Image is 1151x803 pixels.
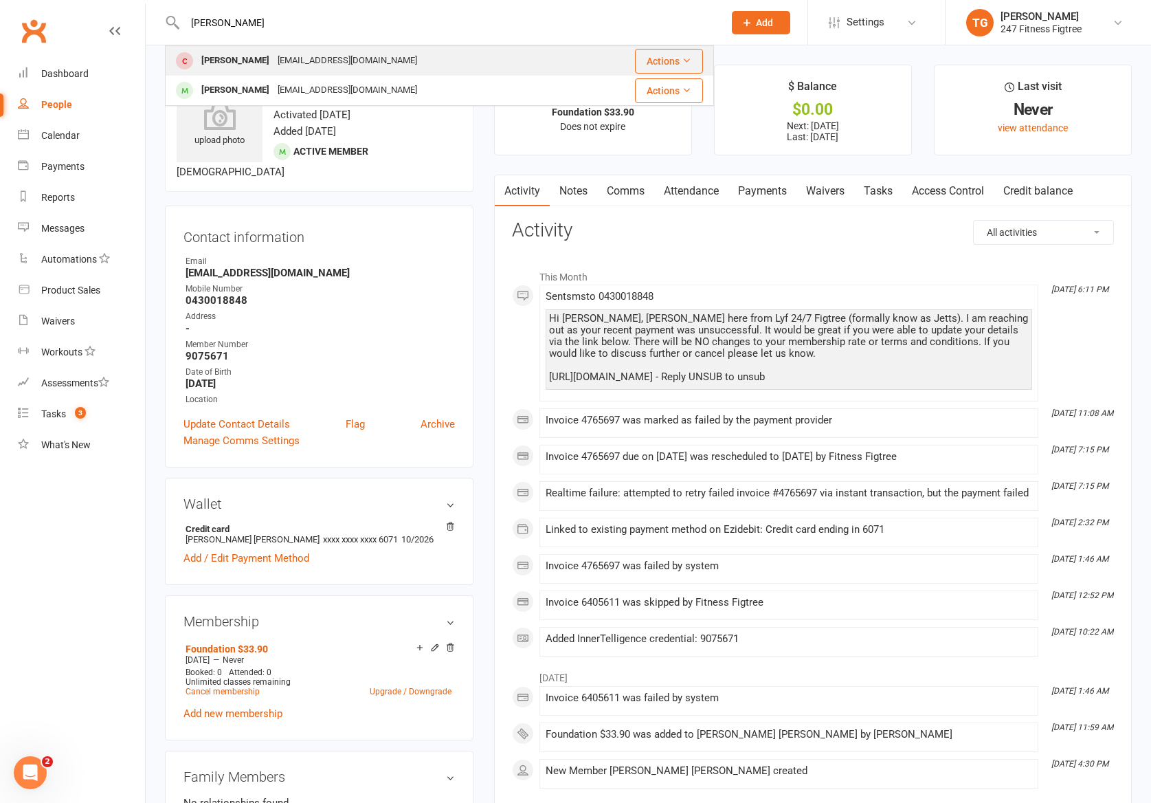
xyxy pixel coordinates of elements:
[186,310,455,323] div: Address
[546,415,1032,426] div: Invoice 4765697 was marked as failed by the payment provider
[546,633,1032,645] div: Added InnerTelligence credential: 9075671
[183,707,282,720] a: Add new membership
[796,175,854,207] a: Waivers
[966,9,994,36] div: TG
[1001,23,1082,35] div: 247 Fitness Figtree
[947,102,1119,117] div: Never
[788,78,837,102] div: $ Balance
[186,255,455,268] div: Email
[546,487,1032,499] div: Realtime failure: attempted to retry failed invoice #4765697 via instant transaction, but the pay...
[41,377,109,388] div: Assessments
[197,51,273,71] div: [PERSON_NAME]
[186,655,210,665] span: [DATE]
[728,175,796,207] a: Payments
[186,524,448,534] strong: Credit card
[183,496,455,511] h3: Wallet
[18,306,145,337] a: Waivers
[182,654,455,665] div: —
[421,416,455,432] a: Archive
[1005,78,1062,102] div: Last visit
[18,430,145,461] a: What's New
[18,151,145,182] a: Payments
[293,146,368,157] span: Active member
[183,522,455,547] li: [PERSON_NAME] [PERSON_NAME]
[18,275,145,306] a: Product Sales
[186,350,455,362] strong: 9075671
[902,175,994,207] a: Access Control
[183,416,290,432] a: Update Contact Details
[727,102,899,117] div: $0.00
[183,614,455,629] h3: Membership
[41,192,75,203] div: Reports
[370,687,451,696] a: Upgrade / Downgrade
[560,121,625,132] span: Does not expire
[41,346,82,357] div: Workouts
[177,166,284,178] span: [DEMOGRAPHIC_DATA]
[550,175,597,207] a: Notes
[229,668,271,677] span: Attended: 0
[41,99,72,110] div: People
[346,416,365,432] a: Flag
[512,263,1114,285] li: This Month
[756,17,773,28] span: Add
[1051,481,1108,491] i: [DATE] 7:15 PM
[75,407,86,419] span: 3
[41,223,85,234] div: Messages
[18,399,145,430] a: Tasks 3
[18,89,145,120] a: People
[18,337,145,368] a: Workouts
[186,338,455,351] div: Member Number
[1051,285,1108,294] i: [DATE] 6:11 PM
[42,756,53,767] span: 2
[186,294,455,307] strong: 0430018848
[41,68,89,79] div: Dashboard
[41,316,75,327] div: Waivers
[41,130,80,141] div: Calendar
[854,175,902,207] a: Tasks
[41,285,100,296] div: Product Sales
[41,254,97,265] div: Automations
[186,393,455,406] div: Location
[546,597,1032,608] div: Invoice 6405611 was skipped by Fitness Figtree
[197,80,273,100] div: [PERSON_NAME]
[183,550,309,566] a: Add / Edit Payment Method
[186,677,291,687] span: Unlimited classes remaining
[41,408,66,419] div: Tasks
[323,534,398,544] span: xxxx xxxx xxxx 6071
[16,14,51,48] a: Clubworx
[1051,518,1108,527] i: [DATE] 2:32 PM
[549,313,1029,383] div: Hi [PERSON_NAME], [PERSON_NAME] here from Lyf 24/7 Figtree (formally know as Jetts). I am reachin...
[273,125,336,137] time: Added [DATE]
[186,267,455,279] strong: [EMAIL_ADDRESS][DOMAIN_NAME]
[186,322,455,335] strong: -
[546,729,1032,740] div: Foundation $33.90 was added to [PERSON_NAME] [PERSON_NAME] by [PERSON_NAME]
[552,107,634,118] strong: Foundation $33.90
[635,49,703,74] button: Actions
[14,756,47,789] iframe: Intercom live chat
[41,161,85,172] div: Payments
[186,668,222,677] span: Booked: 0
[847,7,884,38] span: Settings
[186,283,455,296] div: Mobile Number
[183,769,455,784] h3: Family Members
[186,366,455,379] div: Date of Birth
[512,220,1114,241] h3: Activity
[18,244,145,275] a: Automations
[1051,445,1108,454] i: [DATE] 7:15 PM
[1051,554,1108,564] i: [DATE] 1:46 AM
[18,213,145,244] a: Messages
[223,655,244,665] span: Never
[512,663,1114,685] li: [DATE]
[181,13,714,32] input: Search...
[495,175,550,207] a: Activity
[998,122,1068,133] a: view attendance
[1051,759,1108,769] i: [DATE] 4:30 PM
[1051,627,1113,637] i: [DATE] 10:22 AM
[546,524,1032,536] div: Linked to existing payment method on Ezidebit: Credit card ending in 6071
[18,120,145,151] a: Calendar
[1051,408,1113,418] i: [DATE] 11:08 AM
[1001,10,1082,23] div: [PERSON_NAME]
[654,175,728,207] a: Attendance
[994,175,1082,207] a: Credit balance
[273,80,421,100] div: [EMAIL_ADDRESS][DOMAIN_NAME]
